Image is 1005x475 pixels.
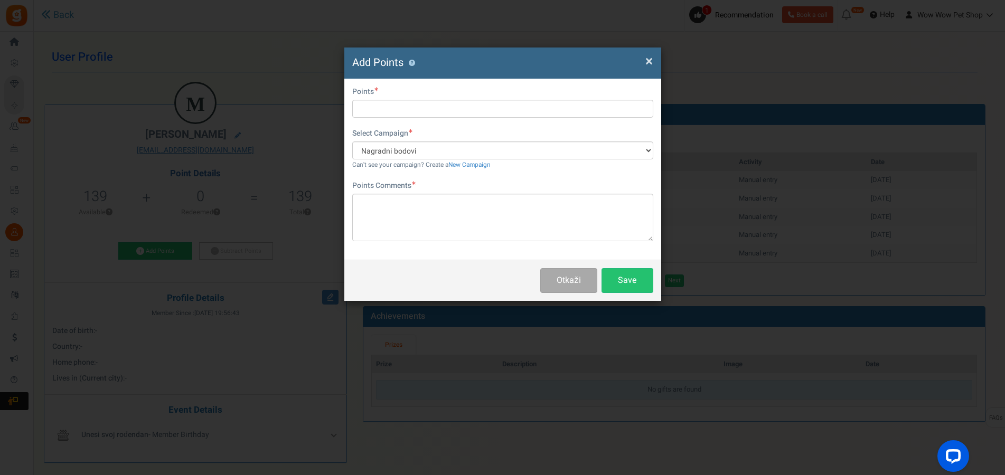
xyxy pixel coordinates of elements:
label: Points [352,87,378,97]
span: Add Points [352,55,403,70]
label: Points Comments [352,180,416,191]
span: × [645,51,653,71]
button: ? [409,60,416,66]
a: New Campaign [448,160,491,169]
button: Otkaži [540,268,597,293]
button: Save [602,268,653,293]
label: Select Campaign [352,128,412,139]
small: Can't see your campaign? Create a [352,160,491,169]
